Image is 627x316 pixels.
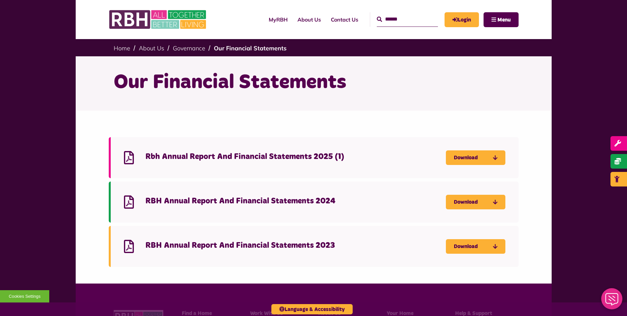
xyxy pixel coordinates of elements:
[446,195,505,209] a: Download RBH Annual Report And Financial Statements 2024 - open in a new tab
[114,70,514,95] h1: Our Financial Statements
[271,304,353,314] button: Language & Accessibility
[326,11,363,28] a: Contact Us
[139,44,164,52] a: About Us
[484,12,519,27] button: Navigation
[597,286,627,316] iframe: Netcall Web Assistant for live chat
[173,44,205,52] a: Governance
[264,11,293,28] a: MyRBH
[446,150,505,165] a: Download Rbh Annual Report And Financial Statements 2025 (1) - open in a new tab
[145,152,446,162] h4: Rbh Annual Report And Financial Statements 2025 (1)
[145,240,446,251] h4: RBH Annual Report And Financial Statements 2023
[377,12,438,26] input: Search
[214,44,287,52] a: Our Financial Statements
[109,7,208,32] img: RBH
[497,17,511,23] span: Menu
[445,12,479,27] a: MyRBH
[114,44,130,52] a: Home
[293,11,326,28] a: About Us
[446,239,505,254] a: Download RBH Annual Report And Financial Statements 2023 - open in a new tab
[145,196,446,206] h4: RBH Annual Report And Financial Statements 2024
